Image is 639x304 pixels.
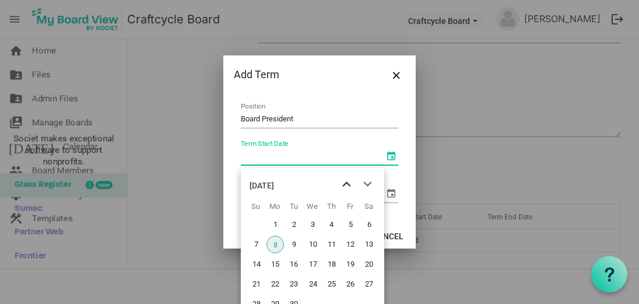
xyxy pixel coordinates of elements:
th: Tu [284,197,303,215]
td: Monday, September 8, 2025 [265,235,284,254]
span: Tuesday, September 9, 2025 [285,236,303,253]
th: Su [247,197,265,215]
span: Friday, September 5, 2025 [342,216,359,233]
span: Sunday, September 7, 2025 [248,236,265,253]
th: We [303,197,322,215]
button: Close [388,66,405,83]
th: Mo [265,197,284,215]
span: Monday, September 8, 2025 [266,236,284,253]
span: Wednesday, September 10, 2025 [304,236,322,253]
span: select [384,149,398,163]
span: Tuesday, September 2, 2025 [285,216,303,233]
span: Friday, September 26, 2025 [342,275,359,293]
span: Saturday, September 20, 2025 [360,256,378,273]
span: Tuesday, September 23, 2025 [285,275,303,293]
span: Monday, September 15, 2025 [266,256,284,273]
span: Monday, September 1, 2025 [266,216,284,233]
div: Dialog edit [223,55,416,249]
span: Tuesday, September 16, 2025 [285,256,303,273]
span: select [384,186,398,200]
span: Thursday, September 25, 2025 [323,275,340,293]
th: Fr [340,197,359,215]
span: Friday, September 19, 2025 [342,256,359,273]
span: Sunday, September 21, 2025 [248,275,265,293]
span: Wednesday, September 24, 2025 [304,275,322,293]
div: title [250,174,274,197]
span: Thursday, September 18, 2025 [323,256,340,273]
th: Sa [359,197,378,215]
button: Cancel [365,228,411,244]
span: Thursday, September 11, 2025 [323,236,340,253]
span: Friday, September 12, 2025 [342,236,359,253]
span: Wednesday, September 17, 2025 [304,256,322,273]
span: Saturday, September 27, 2025 [360,275,378,293]
span: Monday, September 22, 2025 [266,275,284,293]
th: Th [322,197,340,215]
span: Sunday, September 14, 2025 [248,256,265,273]
span: Saturday, September 6, 2025 [360,216,378,233]
button: next month [357,174,378,195]
span: Thursday, September 4, 2025 [323,216,340,233]
span: Wednesday, September 3, 2025 [304,216,322,233]
span: Saturday, September 13, 2025 [360,236,378,253]
button: previous month [336,174,357,195]
div: Add Term [234,66,371,83]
